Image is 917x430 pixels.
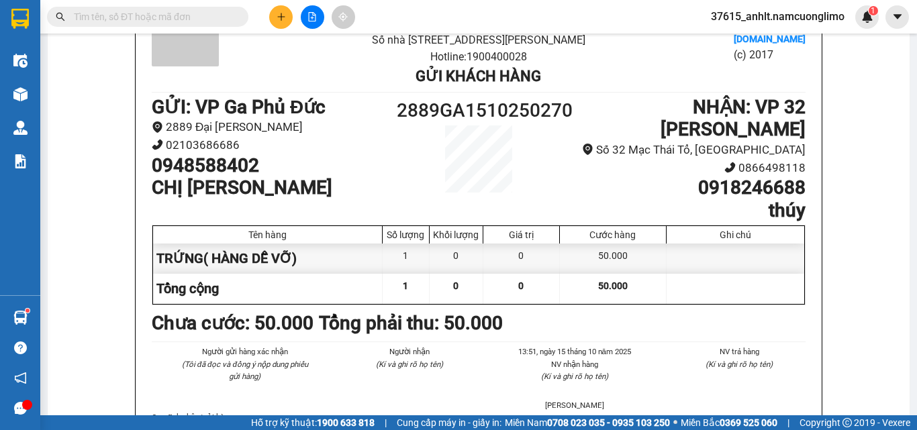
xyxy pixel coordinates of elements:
[582,144,593,155] span: environment
[561,159,806,177] li: 0866498118
[269,5,293,29] button: plus
[598,280,628,291] span: 50.000
[56,12,65,21] span: search
[13,154,28,168] img: solution-icon
[397,96,561,125] h1: 2889GA1510250270
[673,345,806,358] li: NV trả hàng
[260,48,696,65] li: Hotline: 1900400028
[508,358,641,370] li: NV nhận hàng
[152,176,397,199] h1: CHỊ [PERSON_NAME]
[13,87,28,101] img: warehouse-icon
[453,280,458,291] span: 0
[661,96,806,141] b: NHẬN : VP 32 [PERSON_NAME]
[861,11,873,23] img: icon-new-feature
[433,229,479,240] div: Khối lượng
[734,46,806,63] li: (c) 2017
[869,6,878,15] sup: 1
[163,15,524,52] b: Công ty TNHH Trọng Hiếu Phú Thọ - Nam Cường Limousine
[74,9,232,24] input: Tìm tên, số ĐT hoặc mã đơn
[152,139,163,150] span: phone
[483,244,560,274] div: 0
[301,5,324,29] button: file-add
[561,176,806,199] h1: 0918246688
[152,154,397,177] h1: 0948588402
[508,399,641,411] li: [PERSON_NAME]
[842,418,852,427] span: copyright
[547,417,670,428] strong: 0708 023 035 - 0935 103 250
[561,199,806,222] h1: thúy
[338,12,348,21] span: aim
[307,12,317,21] span: file-add
[14,341,27,354] span: question-circle
[383,244,430,274] div: 1
[14,372,27,384] span: notification
[734,34,806,44] b: [DOMAIN_NAME]
[153,244,383,274] div: TRỨNG( HÀNG DỄ VỠ)
[541,372,608,381] i: (Kí và ghi rõ họ tên)
[14,402,27,415] span: message
[430,244,483,274] div: 0
[487,229,556,240] div: Giá trị
[156,229,379,240] div: Tên hàng
[505,415,670,430] span: Miền Nam
[13,54,28,68] img: warehouse-icon
[508,345,641,358] li: 13:51, ngày 15 tháng 10 năm 2025
[344,345,477,358] li: Người nhận
[152,136,397,154] li: 02103686686
[681,415,777,430] span: Miền Bắc
[787,415,789,430] span: |
[885,5,909,29] button: caret-down
[332,5,355,29] button: aim
[126,56,561,73] li: Số nhà [STREET_ADDRESS][PERSON_NAME]
[182,360,308,381] i: (Tôi đã đọc và đồng ý nộp dung phiếu gửi hàng)
[317,417,375,428] strong: 1900 633 818
[277,12,286,21] span: plus
[416,68,541,85] b: Gửi khách hàng
[706,360,773,369] i: (Kí và ghi rõ họ tên)
[871,6,875,15] span: 1
[376,360,443,369] i: (Kí và ghi rõ họ tên)
[724,162,736,173] span: phone
[891,11,904,23] span: caret-down
[152,312,313,334] b: Chưa cước : 50.000
[152,121,163,133] span: environment
[11,9,29,29] img: logo-vxr
[319,312,503,334] b: Tổng phải thu: 50.000
[152,118,397,136] li: 2889 Đại [PERSON_NAME]
[385,415,387,430] span: |
[156,280,219,297] span: Tổng cộng
[26,309,30,313] sup: 1
[152,96,326,118] b: GỬI : VP Ga Phủ Đức
[670,229,801,240] div: Ghi chú
[126,73,561,90] li: Hotline: 1900400028
[13,311,28,325] img: warehouse-icon
[518,280,524,291] span: 0
[700,8,855,25] span: 37615_anhlt.namcuonglimo
[720,417,777,428] strong: 0369 525 060
[403,280,408,291] span: 1
[260,32,696,48] li: Số nhà [STREET_ADDRESS][PERSON_NAME]
[251,415,375,430] span: Hỗ trợ kỹ thuật:
[13,121,28,135] img: warehouse-icon
[179,345,311,358] li: Người gửi hàng xác nhận
[386,229,426,240] div: Số lượng
[563,229,663,240] div: Cước hàng
[560,244,667,274] div: 50.000
[561,141,806,159] li: Số 32 Mạc Thái Tổ, [GEOGRAPHIC_DATA]
[397,415,501,430] span: Cung cấp máy in - giấy in:
[673,420,677,425] span: ⚪️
